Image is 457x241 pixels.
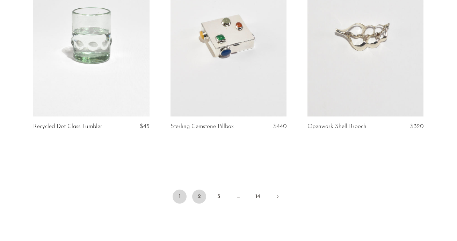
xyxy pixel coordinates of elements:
[251,190,265,204] a: 14
[273,123,286,129] span: $440
[212,190,226,204] a: 3
[270,190,284,205] a: Next
[231,190,245,204] span: …
[410,123,423,129] span: $320
[192,190,206,204] a: 2
[171,123,234,130] a: Sterling Gemstone Pillbox
[307,123,367,130] a: Openwork Shell Brooch
[140,123,150,129] span: $45
[33,123,102,130] a: Recycled Dot Glass Tumbler
[173,190,187,204] span: 1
